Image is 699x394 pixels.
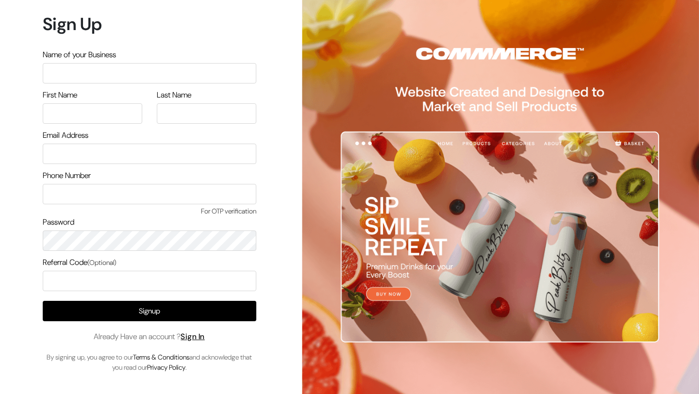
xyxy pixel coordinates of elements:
span: For OTP verification [43,206,256,216]
span: (Optional) [87,258,116,267]
label: Referral Code [43,257,116,268]
span: Already Have an account ? [94,331,205,343]
label: First Name [43,89,77,101]
a: Sign In [181,331,205,342]
a: Privacy Policy [147,363,185,372]
label: Email Address [43,130,88,141]
button: Signup [43,301,256,321]
h1: Sign Up [43,14,256,34]
label: Password [43,216,74,228]
label: Name of your Business [43,49,116,61]
label: Last Name [157,89,191,101]
label: Phone Number [43,170,91,181]
a: Terms & Conditions [133,353,189,361]
p: By signing up, you agree to our and acknowledge that you read our . [43,352,256,373]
